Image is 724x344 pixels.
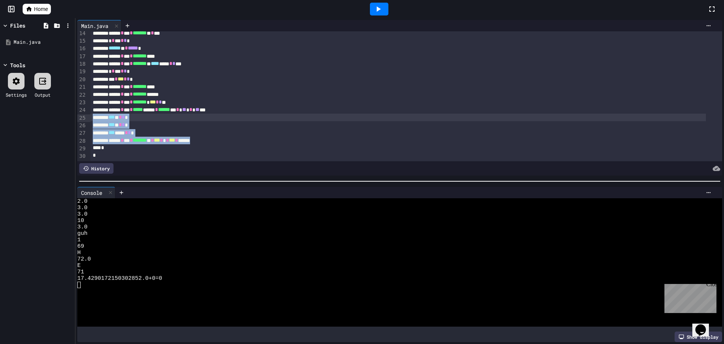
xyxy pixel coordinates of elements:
div: 18 [77,60,87,68]
div: Main.java [77,20,121,31]
span: H [77,250,81,256]
div: Main.java [14,39,72,46]
div: 14 [77,30,87,37]
div: Settings [6,91,27,98]
span: 2.0 [77,198,87,205]
div: 17 [77,53,87,60]
div: 28 [77,137,87,145]
span: 17.4290172150302852.0+0=0 [77,275,162,282]
div: 22 [77,91,87,99]
span: 72.0 [77,256,91,262]
span: E [77,262,81,269]
div: Console [77,189,106,197]
div: 29 [77,145,87,153]
div: History [79,163,114,174]
span: 3.0 [77,211,87,218]
div: 21 [77,83,87,91]
span: 3.0 [77,224,87,230]
span: 71 [77,269,84,275]
div: 15 [77,37,87,45]
div: 25 [77,114,87,122]
div: Chat with us now!Close [3,3,52,48]
div: Console [77,187,115,198]
div: Output [35,91,51,98]
div: Tools [10,61,25,69]
span: 1 [77,237,81,243]
a: Home [23,4,51,14]
div: 20 [77,76,87,83]
div: 30 [77,153,87,160]
span: 3.0 [77,205,87,211]
span: 69 [77,243,84,250]
div: Show display [675,332,722,342]
div: 27 [77,130,87,137]
span: 10 [77,218,84,224]
span: Home [34,5,48,13]
div: Files [10,22,25,29]
div: 19 [77,68,87,76]
div: 23 [77,99,87,106]
div: 16 [77,45,87,52]
iframe: chat widget [661,281,716,313]
iframe: chat widget [692,314,716,336]
div: 24 [77,106,87,114]
div: 26 [77,122,87,130]
span: guh [77,230,87,237]
div: Main.java [77,22,112,30]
